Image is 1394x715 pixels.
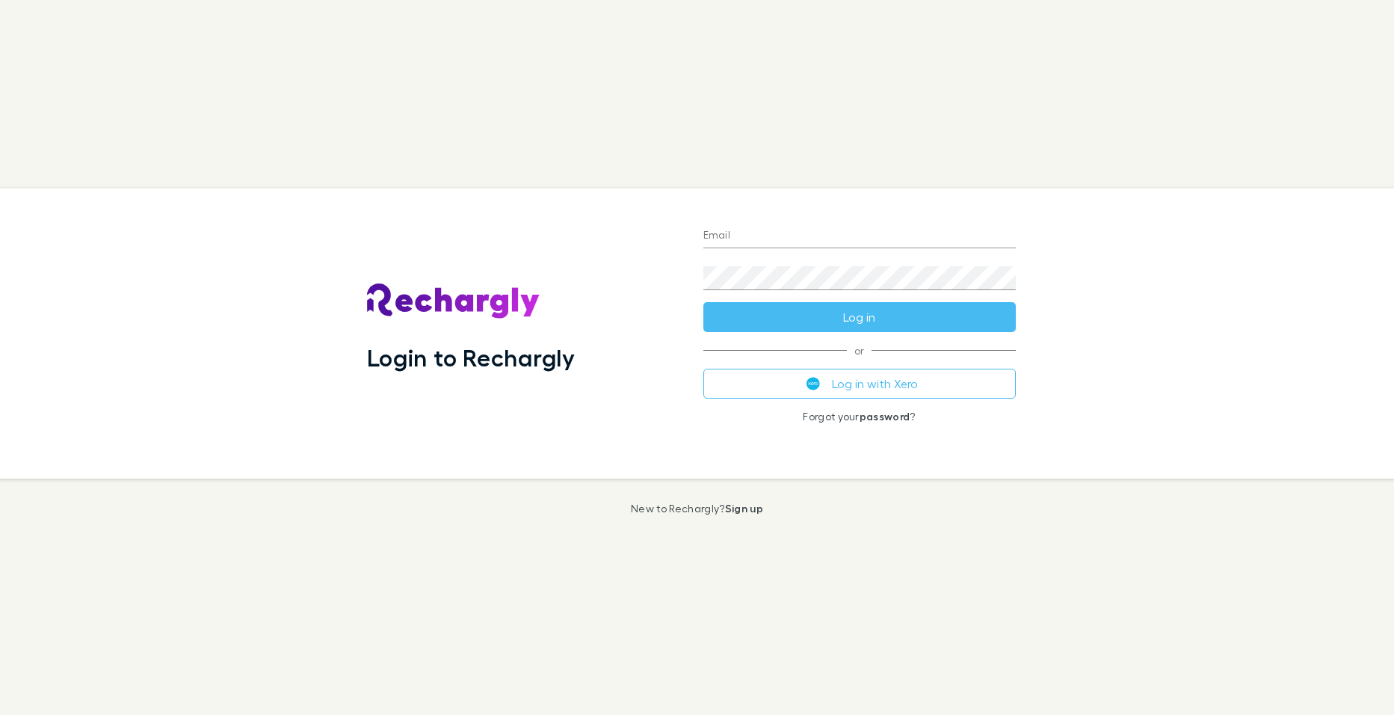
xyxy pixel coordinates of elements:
a: Sign up [725,502,763,515]
span: or [703,350,1016,351]
a: password [860,410,910,423]
p: New to Rechargly? [631,503,763,515]
button: Log in with Xero [703,369,1016,399]
img: Xero's logo [807,377,820,390]
img: Rechargly's Logo [367,283,540,319]
button: Log in [703,302,1016,332]
h1: Login to Rechargly [367,343,576,372]
p: Forgot your ? [703,411,1016,423]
